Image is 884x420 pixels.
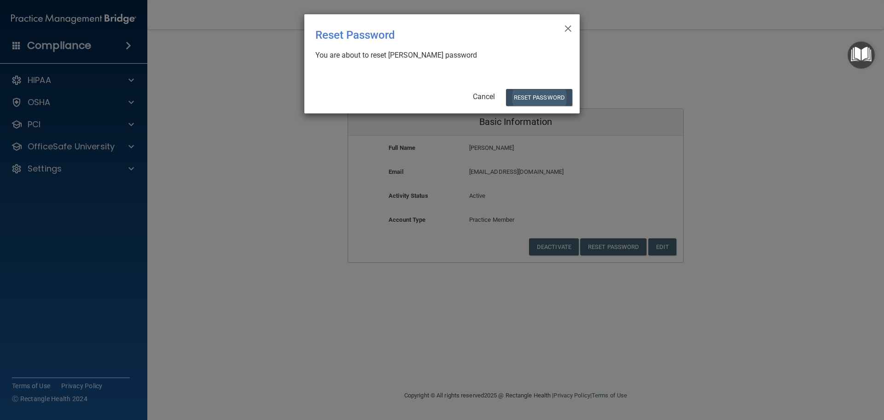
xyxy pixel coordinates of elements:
[564,18,572,36] span: ×
[473,92,495,101] a: Cancel
[848,41,875,69] button: Open Resource Center
[315,22,531,48] div: Reset Password
[315,50,561,60] div: You are about to reset [PERSON_NAME] password
[506,89,572,106] button: Reset Password
[725,355,873,391] iframe: Drift Widget Chat Controller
